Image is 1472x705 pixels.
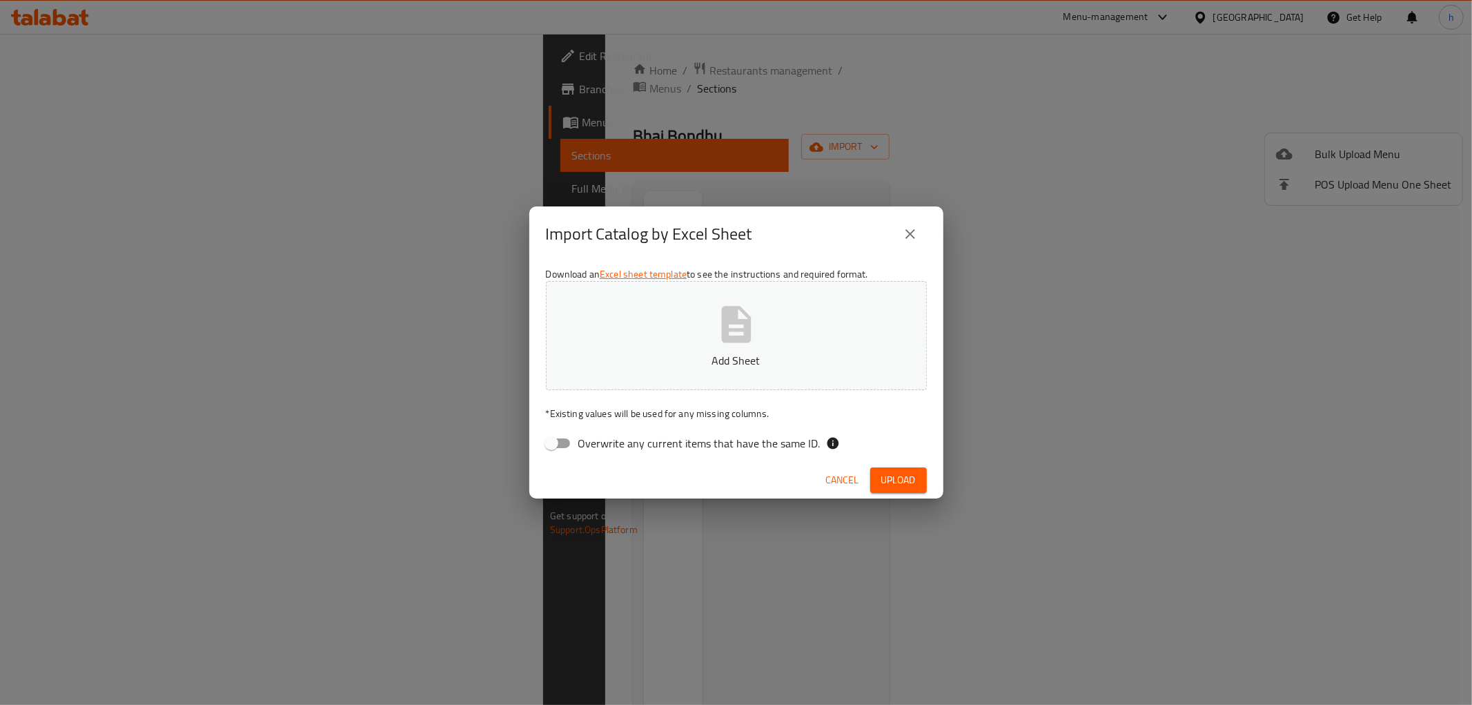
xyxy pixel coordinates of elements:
span: Cancel [826,472,859,489]
span: Overwrite any current items that have the same ID. [578,435,821,452]
a: Excel sheet template [600,265,687,283]
p: Existing values will be used for any missing columns. [546,407,927,421]
div: Download an to see the instructions and required format. [529,262,943,462]
p: Add Sheet [567,352,905,369]
button: Cancel [821,467,865,493]
h2: Import Catalog by Excel Sheet [546,223,752,245]
button: Add Sheet [546,281,927,390]
button: Upload [870,467,927,493]
span: Upload [881,472,916,489]
button: close [894,218,927,251]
